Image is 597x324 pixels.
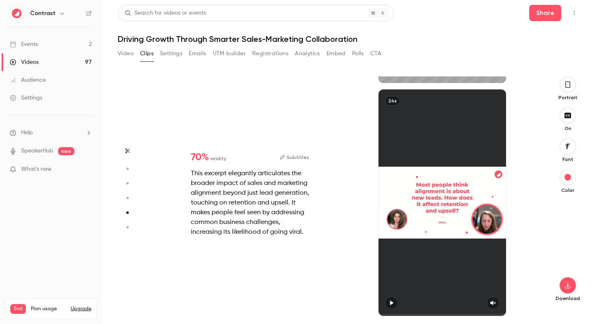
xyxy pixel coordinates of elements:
[140,47,154,60] button: Clips
[10,94,42,102] div: Settings
[10,76,46,84] div: Audience
[191,169,309,237] div: This excerpt elegantly articulates the broader impact of sales and marketing alignment beyond jus...
[30,9,56,17] h6: Contrast
[10,7,23,20] img: Contrast
[352,47,364,60] button: Polls
[555,94,581,101] p: Portrait
[210,155,226,162] span: virality
[71,306,91,312] button: Upgrade
[160,47,182,60] button: Settings
[118,34,581,44] h1: Driving Growth Through Smarter Sales-Marketing Collaboration
[191,152,209,162] span: 70 %
[82,166,92,173] iframe: Noticeable Trigger
[295,47,320,60] button: Analytics
[21,165,52,174] span: What's new
[555,125,581,132] p: On
[189,47,206,60] button: Emails
[21,147,53,155] a: SpeakerHub
[10,304,26,314] span: Trial
[10,58,39,66] div: Videos
[10,40,38,48] div: Events
[252,47,288,60] button: Registrations
[568,7,581,20] button: Top Bar Actions
[21,128,33,137] span: Help
[280,152,309,162] button: Subtitles
[555,295,581,302] p: Download
[125,9,206,17] div: Search for videos or events
[10,128,92,137] li: help-dropdown-opener
[529,5,561,21] button: Share
[58,147,74,155] span: new
[555,187,581,194] p: Color
[213,47,246,60] button: UTM builder
[31,306,66,312] span: Plan usage
[118,47,134,60] button: Video
[370,47,381,60] button: CTA
[327,47,346,60] button: Embed
[555,156,581,163] p: Font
